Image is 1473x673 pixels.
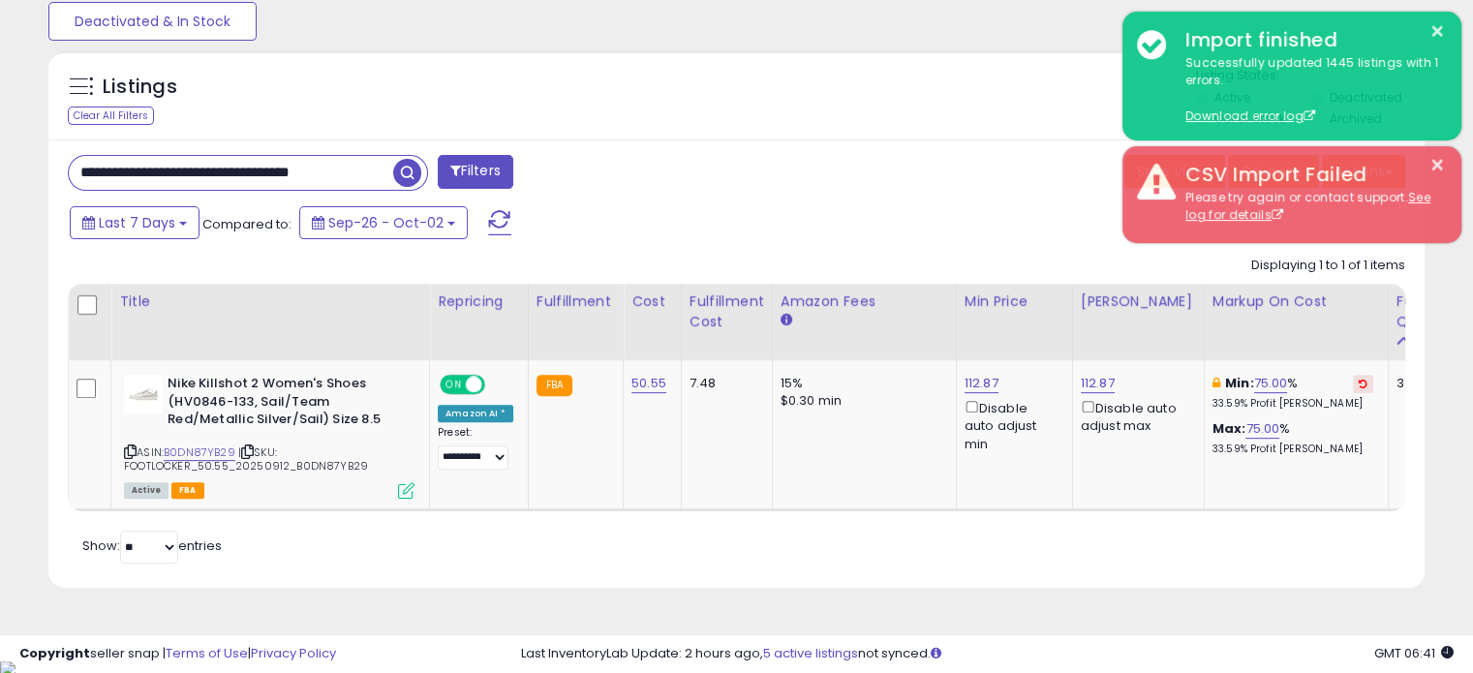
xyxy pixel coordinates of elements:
div: Fulfillment Cost [690,291,764,332]
div: 15% [781,375,941,392]
div: 7.48 [690,375,757,392]
div: Markup on Cost [1212,291,1380,312]
button: Sep-26 - Oct-02 [299,206,468,239]
div: Clear All Filters [68,107,154,125]
p: 33.59% Profit [PERSON_NAME] [1212,443,1373,456]
div: % [1212,375,1373,411]
span: Show: entries [82,536,222,555]
a: Download error log [1185,107,1315,124]
button: × [1429,153,1445,177]
p: 33.59% Profit [PERSON_NAME] [1212,397,1373,411]
b: Min: [1225,374,1254,392]
div: Disable auto adjust max [1081,397,1189,435]
a: 75.00 [1245,419,1279,439]
b: Max: [1212,419,1246,438]
div: Amazon Fees [781,291,948,312]
button: Last 7 Days [70,206,199,239]
span: Sep-26 - Oct-02 [328,213,444,232]
button: Filters [438,155,513,189]
div: Please try again or contact support. [1171,189,1447,225]
div: Cost [631,291,673,312]
div: Repricing [438,291,520,312]
span: | SKU: FOOTLOCKER_50.55_20250912_B0DN87YB29 [124,444,368,474]
div: Amazon AI * [438,405,513,422]
a: 112.87 [1081,374,1115,393]
div: Preset: [438,426,513,470]
a: 50.55 [631,374,666,393]
span: Last 7 Days [99,213,175,232]
div: Import finished [1171,26,1447,54]
small: FBA [537,375,572,396]
a: 112.87 [965,374,998,393]
div: CSV Import Failed [1171,161,1447,189]
b: Nike Killshot 2 Women's Shoes (HV0846-133, Sail/Team Red/Metallic Silver/Sail) Size 8.5 [168,375,403,434]
img: 21h5CtaRQ0L._SL40_.jpg [124,375,163,413]
a: See log for details [1185,189,1430,224]
div: Title [119,291,421,312]
div: Fulfillable Quantity [1396,291,1463,332]
div: Min Price [965,291,1064,312]
th: The percentage added to the cost of goods (COGS) that forms the calculator for Min & Max prices. [1204,284,1388,360]
button: × [1429,19,1445,44]
span: FBA [171,482,204,499]
button: Deactivated & In Stock [48,2,257,41]
div: Successfully updated 1445 listings with 1 errors. [1171,54,1447,126]
span: All listings currently available for purchase on Amazon [124,482,169,499]
div: 3 [1396,375,1457,392]
div: ASIN: [124,375,414,497]
a: 75.00 [1254,374,1288,393]
div: Displaying 1 to 1 of 1 items [1251,257,1405,275]
a: Privacy Policy [251,644,336,662]
a: B0DN87YB29 [164,444,235,461]
span: Compared to: [202,215,292,233]
span: 2025-10-10 06:41 GMT [1374,644,1454,662]
a: 5 active listings [763,644,858,662]
small: Amazon Fees. [781,312,792,329]
strong: Copyright [19,644,90,662]
div: Last InventoryLab Update: 2 hours ago, not synced. [521,645,1454,663]
div: $0.30 min [781,392,941,410]
span: OFF [482,377,513,393]
div: Disable auto adjust min [965,397,1058,453]
div: [PERSON_NAME] [1081,291,1196,312]
div: Fulfillment [537,291,615,312]
h5: Listings [103,74,177,101]
a: Terms of Use [166,644,248,662]
div: seller snap | | [19,645,336,663]
div: % [1212,420,1373,456]
span: ON [442,377,466,393]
